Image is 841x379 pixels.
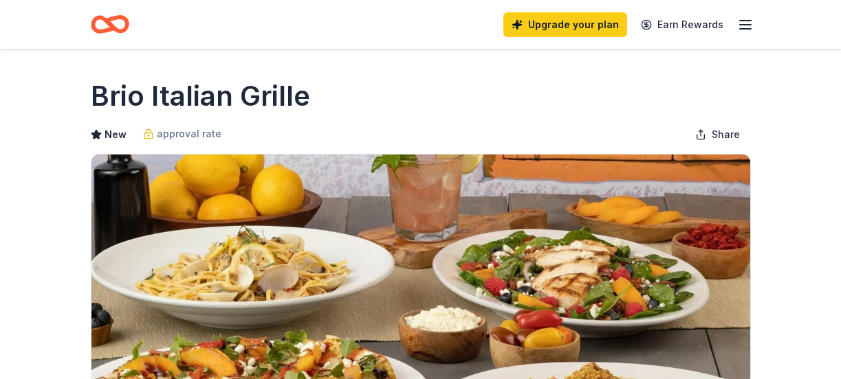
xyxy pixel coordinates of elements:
a: Home [91,8,129,41]
button: Share [684,121,751,148]
span: approval rate [157,126,221,142]
a: Upgrade your plan [503,12,627,37]
h1: Brio Italian Grille [91,77,310,115]
a: Earn Rewards [633,12,732,37]
a: approval rate [143,126,221,142]
span: New [105,126,127,143]
span: Share [712,126,740,143]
